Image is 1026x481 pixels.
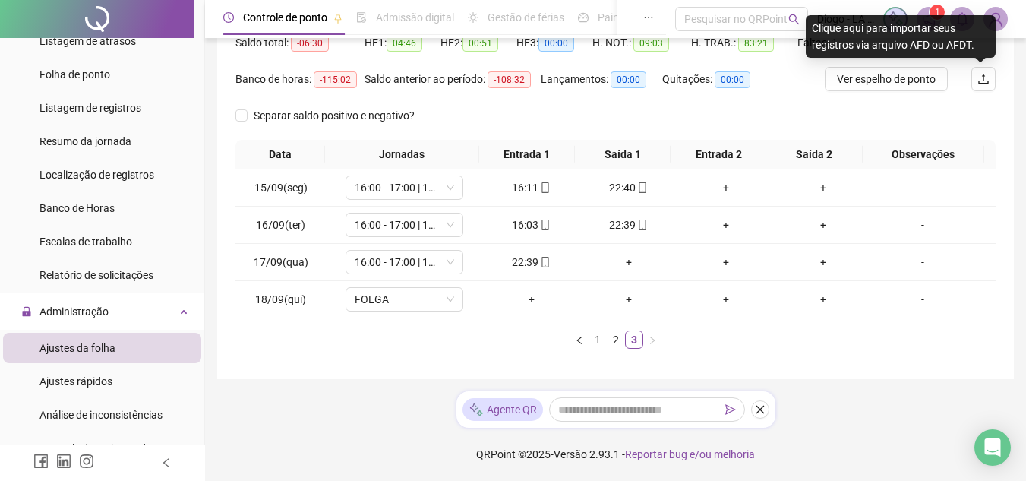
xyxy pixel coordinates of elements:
th: Observações [863,140,984,169]
span: down [446,183,455,192]
div: + [683,179,769,196]
span: 16/09(ter) [256,219,305,231]
span: Ajustes da folha [39,342,115,354]
div: Saldo total: [235,34,365,52]
div: HE 2: [440,34,516,52]
button: left [570,331,589,349]
div: + [683,217,769,233]
span: left [575,336,584,345]
a: 3 [626,331,642,348]
span: Separar saldo positivo e negativo? [248,107,421,124]
span: lock [21,306,32,317]
div: + [781,179,866,196]
span: instagram [79,454,94,469]
button: Ver espelho de ponto [825,67,948,91]
span: 83:21 [738,35,774,52]
span: Faltas: 1 [797,36,838,49]
span: Admissão digital [376,11,454,24]
span: -06:30 [291,35,329,52]
span: 00:51 [462,35,498,52]
div: + [683,254,769,271]
span: left [161,457,172,468]
span: 00:00 [715,71,750,88]
img: 77891 [984,8,1007,30]
span: 1 [935,7,940,17]
div: + [489,291,574,308]
div: 22:39 [489,254,574,271]
div: H. NOT.: [592,34,691,52]
div: Quitações: [662,71,769,88]
th: Entrada 1 [479,140,575,169]
span: file-done [356,12,367,23]
span: 00:00 [611,71,646,88]
div: Lançamentos: [541,71,662,88]
div: + [586,254,671,271]
span: FOLGA [355,288,454,311]
span: Painel do DP [598,11,657,24]
span: Administração [39,305,109,318]
span: send [725,404,736,415]
span: Localização de registros [39,169,154,181]
div: 22:39 [586,217,671,233]
div: 22:40 [586,179,671,196]
li: 1 [589,331,607,349]
div: H. TRAB.: [691,34,797,52]
div: + [781,254,866,271]
li: 2 [607,331,625,349]
span: Resumo da jornada [39,135,131,147]
span: right [648,336,657,345]
span: Listagem de atrasos [39,35,136,47]
span: facebook [33,454,49,469]
li: Próxima página [643,331,661,349]
img: sparkle-icon.fc2bf0ac1784a2077858766a79e2daf3.svg [469,402,484,418]
span: linkedin [56,454,71,469]
span: mobile [538,220,551,230]
span: down [446,295,455,304]
span: 16:00 - 17:00 | 18:00 - 23:00 [355,251,454,274]
span: Ajustes rápidos [39,375,112,388]
span: 16:00 - 17:00 | 18:00 - 23:00 [355,214,454,236]
div: 16:03 [489,217,574,233]
span: 17/09(qua) [254,256,308,268]
div: - [878,217,968,233]
span: ellipsis [643,12,654,23]
span: clock-circle [223,12,234,23]
div: - [878,179,968,196]
div: Open Intercom Messenger [974,429,1011,466]
span: 00:00 [538,35,574,52]
span: mobile [538,257,551,267]
span: Análise de inconsistências [39,409,163,421]
th: Entrada 2 [671,140,766,169]
span: sun [468,12,478,23]
div: Clique aqui para importar seus registros via arquivo AFD ou AFDT. [806,15,996,58]
span: close [755,404,766,415]
span: mobile [538,182,551,193]
div: + [683,291,769,308]
span: upload [977,73,990,85]
div: Saldo anterior ao período: [365,71,541,88]
span: Observações [869,146,978,163]
li: Página anterior [570,331,589,349]
span: Relatório de solicitações [39,269,153,281]
sup: 1 [930,5,945,20]
span: Folha de ponto [39,68,110,81]
span: Ver espelho de ponto [837,71,936,87]
span: pushpin [333,14,343,23]
span: 04:46 [387,35,422,52]
th: Saída 2 [766,140,862,169]
span: mobile [636,182,648,193]
span: mobile [636,220,648,230]
div: + [586,291,671,308]
img: sparkle-icon.fc2bf0ac1784a2077858766a79e2daf3.svg [887,11,904,27]
a: 1 [589,331,606,348]
th: Saída 1 [575,140,671,169]
span: 18/09(qui) [255,293,306,305]
div: + [781,217,866,233]
th: Jornadas [325,140,479,169]
span: Escalas de trabalho [39,236,132,248]
span: down [446,220,455,229]
span: Reportar bug e/ou melhoria [625,448,755,460]
a: 2 [608,331,624,348]
span: Gestão de férias [488,11,564,24]
span: Banco de Horas [39,202,115,214]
